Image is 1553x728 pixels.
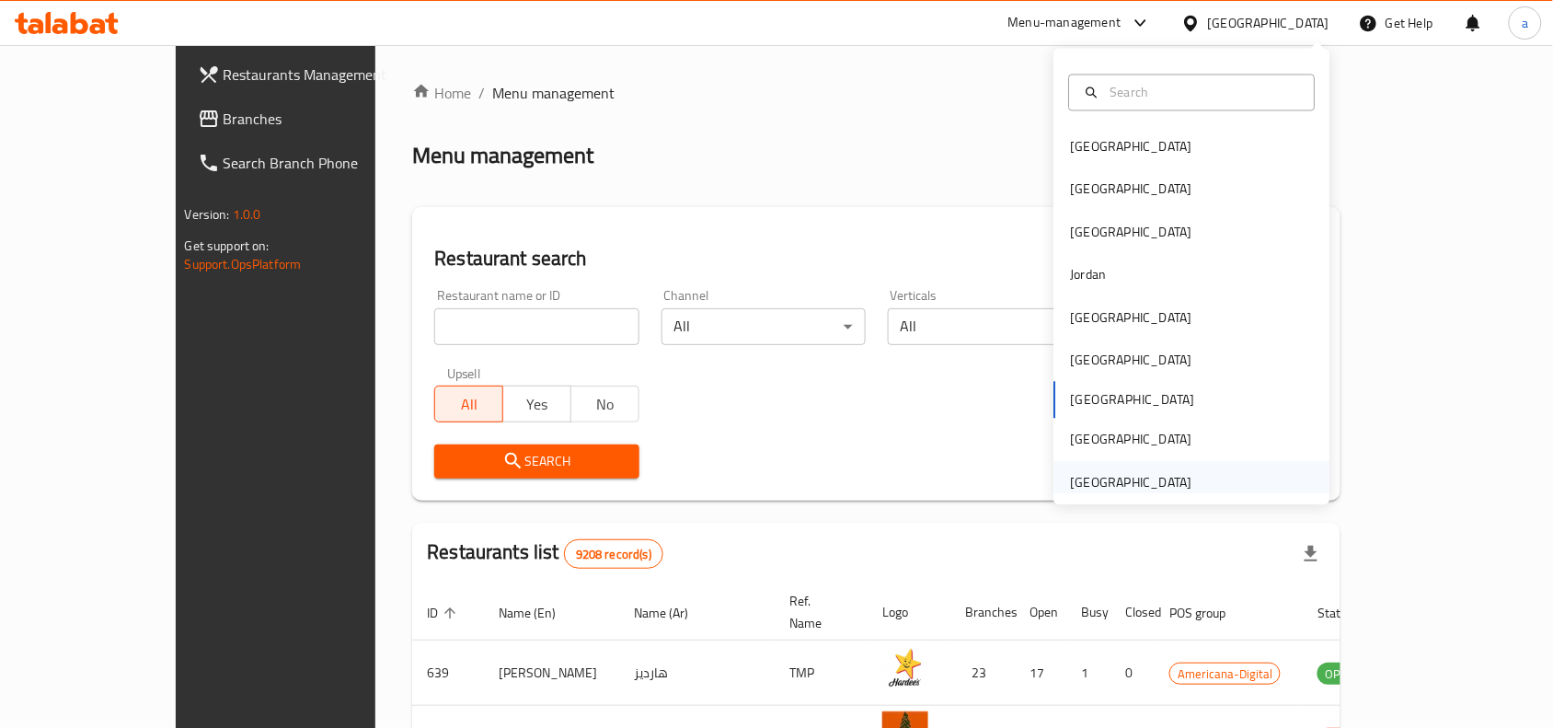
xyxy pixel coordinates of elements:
a: Branches [183,97,435,141]
span: Branches [224,108,420,130]
a: Search Branch Phone [183,141,435,185]
h2: Restaurants list [427,538,663,569]
button: Search [434,445,638,479]
input: Search [1103,82,1304,102]
span: a [1522,13,1528,33]
span: Menu management [492,82,615,104]
span: Americana-Digital [1170,664,1280,685]
span: Name (En) [499,602,580,624]
span: Version: [185,202,230,226]
div: Export file [1289,532,1333,576]
nav: breadcrumb [412,82,1340,104]
span: Search Branch Phone [224,152,420,174]
label: Upsell [447,367,481,380]
div: [GEOGRAPHIC_DATA] [1071,179,1192,200]
td: هارديز [619,641,775,706]
a: Restaurants Management [183,52,435,97]
div: [GEOGRAPHIC_DATA] [1071,472,1192,492]
td: 639 [412,641,484,706]
span: 1.0.0 [233,202,261,226]
span: Get support on: [185,234,270,258]
a: Home [412,82,471,104]
div: All [661,308,866,345]
a: Support.OpsPlatform [185,252,302,276]
td: 0 [1110,641,1155,706]
span: Restaurants Management [224,64,420,86]
li: / [478,82,485,104]
img: Hardee's [882,646,928,692]
div: [GEOGRAPHIC_DATA] [1208,13,1329,33]
span: POS group [1169,602,1249,624]
h2: Restaurant search [434,245,1318,272]
div: [GEOGRAPHIC_DATA] [1071,222,1192,242]
span: Name (Ar) [634,602,712,624]
div: [GEOGRAPHIC_DATA] [1071,307,1192,328]
th: Busy [1066,584,1110,641]
th: Branches [950,584,1015,641]
span: 9208 record(s) [565,546,662,563]
th: Open [1015,584,1066,641]
td: 1 [1066,641,1110,706]
td: 17 [1015,641,1066,706]
div: [GEOGRAPHIC_DATA] [1071,430,1192,450]
button: No [570,386,639,422]
span: Search [449,450,624,473]
div: [GEOGRAPHIC_DATA] [1071,351,1192,371]
div: [GEOGRAPHIC_DATA] [1071,137,1192,157]
div: All [888,308,1092,345]
th: Logo [868,584,950,641]
td: [PERSON_NAME] [484,641,619,706]
th: Closed [1110,584,1155,641]
td: 23 [950,641,1015,706]
span: Yes [511,391,564,418]
span: Status [1317,602,1377,624]
span: ID [427,602,462,624]
div: Total records count [564,539,663,569]
button: Yes [502,386,571,422]
td: TMP [775,641,868,706]
div: Menu-management [1008,12,1122,34]
span: No [579,391,632,418]
span: Ref. Name [789,590,846,634]
button: All [434,386,503,422]
input: Search for restaurant name or ID.. [434,308,638,345]
span: OPEN [1317,664,1363,685]
span: All [443,391,496,418]
div: Jordan [1071,265,1107,285]
h2: Menu management [412,141,593,170]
